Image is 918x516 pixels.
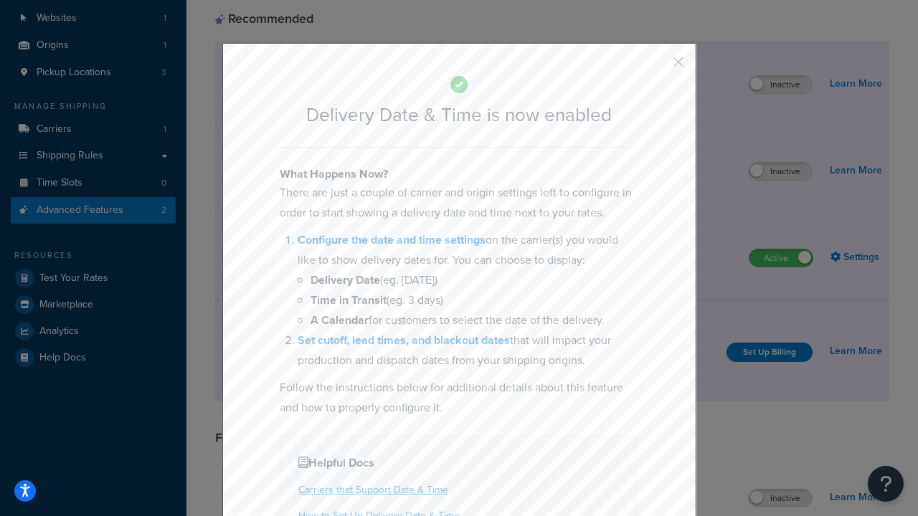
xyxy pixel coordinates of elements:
li: on the carrier(s) you would like to show delivery dates for. You can choose to display: [298,230,638,330]
p: Follow the instructions below for additional details about this feature and how to properly confi... [280,378,638,418]
li: that will impact your production and dispatch dates from your shipping origins. [298,330,638,371]
b: Time in Transit [311,292,387,308]
a: Configure the date and time settings [298,231,486,248]
li: for customers to select the date of the delivery. [311,310,638,330]
b: Delivery Date [311,272,380,288]
li: (eg. 3 days) [311,290,638,310]
p: There are just a couple of carrier and origin settings left to configure in order to start showin... [280,183,638,223]
h2: Delivery Date & Time is now enabled [280,105,638,125]
li: (eg. [DATE]) [311,270,638,290]
a: Set cutoff, lead times, and blackout dates [298,332,510,348]
h4: Helpful Docs [298,454,620,472]
a: Carriers that Support Date & Time [298,482,448,497]
h4: What Happens Now? [280,166,638,183]
b: A Calendar [311,312,369,328]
